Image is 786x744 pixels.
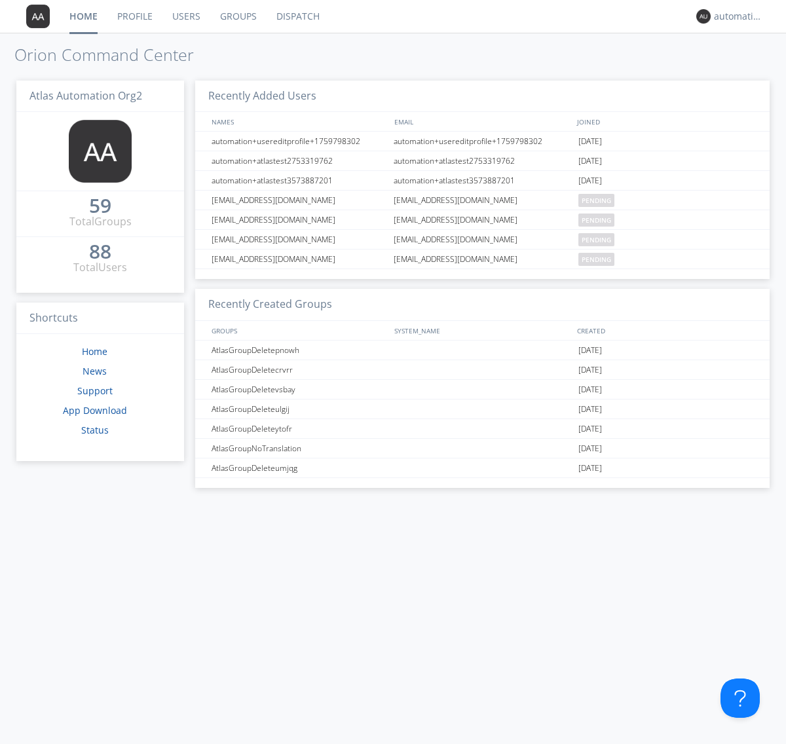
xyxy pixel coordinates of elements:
div: automation+usereditprofile+1759798302 [208,132,390,151]
span: [DATE] [578,171,602,191]
a: AtlasGroupDeletecrvrr[DATE] [195,360,770,380]
span: pending [578,214,614,227]
div: AtlasGroupDeleteumjqg [208,458,390,477]
div: AtlasGroupDeleteulgij [208,400,390,418]
div: GROUPS [208,321,388,340]
div: CREATED [574,321,757,340]
div: 59 [89,199,111,212]
a: [EMAIL_ADDRESS][DOMAIN_NAME][EMAIL_ADDRESS][DOMAIN_NAME]pending [195,210,770,230]
span: [DATE] [578,360,602,380]
div: AtlasGroupDeletepnowh [208,341,390,360]
a: automation+atlastest3573887201automation+atlastest3573887201[DATE] [195,171,770,191]
span: [DATE] [578,419,602,439]
span: pending [578,253,614,266]
span: [DATE] [578,341,602,360]
div: [EMAIL_ADDRESS][DOMAIN_NAME] [208,230,390,249]
a: AtlasGroupDeleteulgij[DATE] [195,400,770,419]
span: [DATE] [578,151,602,171]
div: [EMAIL_ADDRESS][DOMAIN_NAME] [390,191,575,210]
a: automation+atlastest2753319762automation+atlastest2753319762[DATE] [195,151,770,171]
div: AtlasGroupDeleteytofr [208,419,390,438]
span: [DATE] [578,439,602,458]
div: Total Groups [69,214,132,229]
div: [EMAIL_ADDRESS][DOMAIN_NAME] [208,210,390,229]
a: [EMAIL_ADDRESS][DOMAIN_NAME][EMAIL_ADDRESS][DOMAIN_NAME]pending [195,191,770,210]
a: 59 [89,199,111,214]
a: [EMAIL_ADDRESS][DOMAIN_NAME][EMAIL_ADDRESS][DOMAIN_NAME]pending [195,250,770,269]
span: pending [578,194,614,207]
div: [EMAIL_ADDRESS][DOMAIN_NAME] [390,230,575,249]
span: pending [578,233,614,246]
div: [EMAIL_ADDRESS][DOMAIN_NAME] [390,250,575,269]
a: News [83,365,107,377]
a: automation+usereditprofile+1759798302automation+usereditprofile+1759798302[DATE] [195,132,770,151]
span: [DATE] [578,458,602,478]
div: AtlasGroupDeletecrvrr [208,360,390,379]
div: automation+atlastest2753319762 [208,151,390,170]
div: NAMES [208,112,388,131]
h3: Shortcuts [16,303,184,335]
div: automation+atlastest2753319762 [390,151,575,170]
span: [DATE] [578,400,602,419]
div: JOINED [574,112,757,131]
span: [DATE] [578,380,602,400]
div: [EMAIL_ADDRESS][DOMAIN_NAME] [208,191,390,210]
iframe: Toggle Customer Support [720,679,760,718]
div: automation+atlas0003+org2 [714,10,763,23]
div: AtlasGroupNoTranslation [208,439,390,458]
div: AtlasGroupDeletevsbay [208,380,390,399]
a: App Download [63,404,127,417]
a: Support [77,384,113,397]
div: automation+atlastest3573887201 [208,171,390,190]
div: Total Users [73,260,127,275]
a: AtlasGroupNoTranslation[DATE] [195,439,770,458]
h3: Recently Added Users [195,81,770,113]
span: Atlas Automation Org2 [29,88,142,103]
a: AtlasGroupDeletepnowh[DATE] [195,341,770,360]
div: SYSTEM_NAME [391,321,574,340]
div: automation+usereditprofile+1759798302 [390,132,575,151]
a: AtlasGroupDeleteytofr[DATE] [195,419,770,439]
h3: Recently Created Groups [195,289,770,321]
a: AtlasGroupDeleteumjqg[DATE] [195,458,770,478]
a: AtlasGroupDeletevsbay[DATE] [195,380,770,400]
a: [EMAIL_ADDRESS][DOMAIN_NAME][EMAIL_ADDRESS][DOMAIN_NAME]pending [195,230,770,250]
a: Status [81,424,109,436]
div: [EMAIL_ADDRESS][DOMAIN_NAME] [208,250,390,269]
img: 373638.png [696,9,711,24]
img: 373638.png [26,5,50,28]
a: Home [82,345,107,358]
div: EMAIL [391,112,574,131]
span: [DATE] [578,132,602,151]
div: 88 [89,245,111,258]
a: 88 [89,245,111,260]
div: [EMAIL_ADDRESS][DOMAIN_NAME] [390,210,575,229]
img: 373638.png [69,120,132,183]
div: automation+atlastest3573887201 [390,171,575,190]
